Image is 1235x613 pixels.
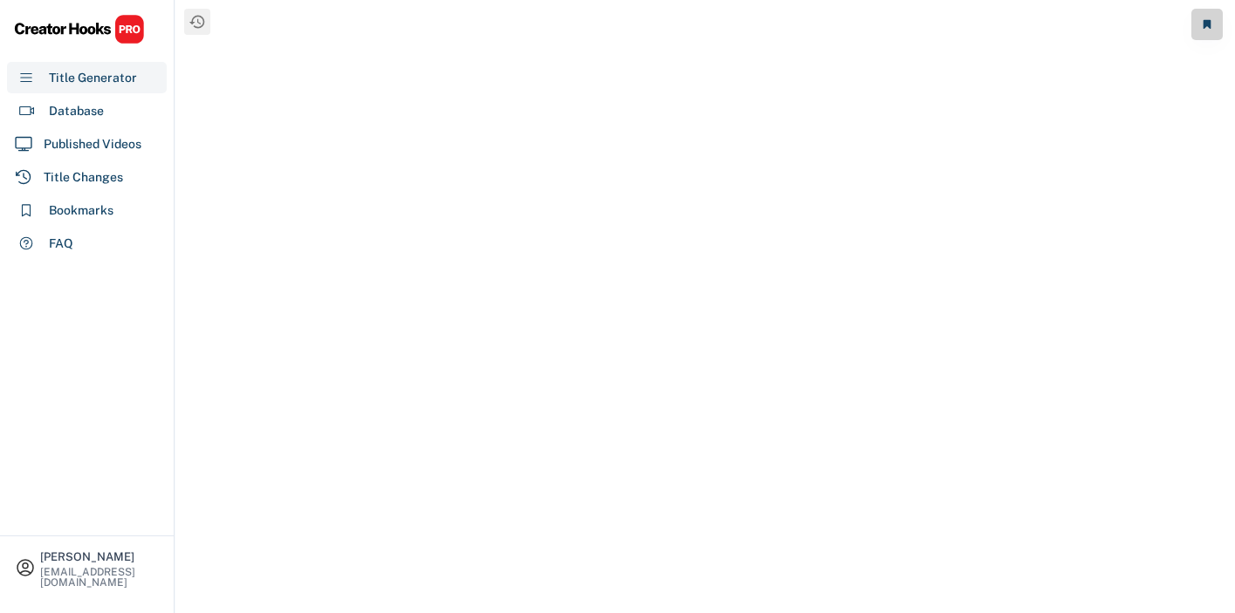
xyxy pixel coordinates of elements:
[49,235,73,253] div: FAQ
[44,135,141,153] div: Published Videos
[49,102,104,120] div: Database
[40,551,159,562] div: [PERSON_NAME]
[14,14,145,44] img: CHPRO%20Logo.svg
[49,201,113,220] div: Bookmarks
[44,168,123,187] div: Title Changes
[40,567,159,588] div: [EMAIL_ADDRESS][DOMAIN_NAME]
[49,69,137,87] div: Title Generator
